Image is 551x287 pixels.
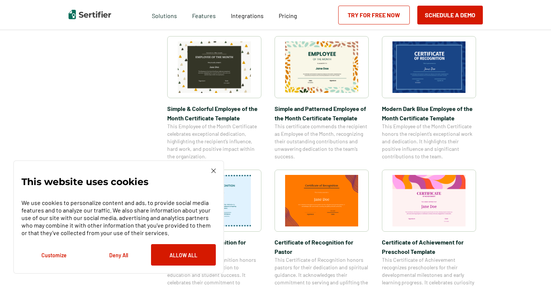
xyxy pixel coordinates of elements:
[69,10,111,19] img: Sertifier | Digital Credentialing Platform
[382,104,476,123] span: Modern Dark Blue Employee of the Month Certificate Template
[211,169,216,173] img: Cookie Popup Close
[275,123,369,160] span: This certificate commends the recipient as Employee of the Month, recognizing their outstanding c...
[382,237,476,256] span: Certificate of Achievement for Preschool Template
[285,41,358,93] img: Simple and Patterned Employee of the Month Certificate Template
[382,123,476,160] span: This Employee of the Month Certificate honors the recipient’s exceptional work and dedication. It...
[167,36,261,160] a: Simple & Colorful Employee of the Month Certificate TemplateSimple & Colorful Employee of the Mon...
[275,237,369,256] span: Certificate of Recognition for Pastor
[231,12,264,19] span: Integrations
[86,244,151,266] button: Deny All
[275,104,369,123] span: Simple and Patterned Employee of the Month Certificate Template
[338,6,410,24] a: Try for Free Now
[513,251,551,287] iframe: Chat Widget
[279,12,297,19] span: Pricing
[152,10,177,20] span: Solutions
[285,175,358,226] img: Certificate of Recognition for Pastor
[167,123,261,160] span: This Employee of the Month Certificate celebrates exceptional dedication, highlighting the recipi...
[231,10,264,20] a: Integrations
[382,36,476,160] a: Modern Dark Blue Employee of the Month Certificate TemplateModern Dark Blue Employee of the Month...
[275,36,369,160] a: Simple and Patterned Employee of the Month Certificate TemplateSimple and Patterned Employee of t...
[21,178,148,185] p: This website uses cookies
[392,41,466,93] img: Modern Dark Blue Employee of the Month Certificate Template
[167,104,261,123] span: Simple & Colorful Employee of the Month Certificate Template
[178,41,251,93] img: Simple & Colorful Employee of the Month Certificate Template
[279,10,297,20] a: Pricing
[417,6,483,24] button: Schedule a Demo
[151,244,216,266] button: Allow All
[192,10,216,20] span: Features
[392,175,466,226] img: Certificate of Achievement for Preschool Template
[21,244,86,266] button: Customize
[21,199,216,237] p: We use cookies to personalize content and ads, to provide social media features and to analyze ou...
